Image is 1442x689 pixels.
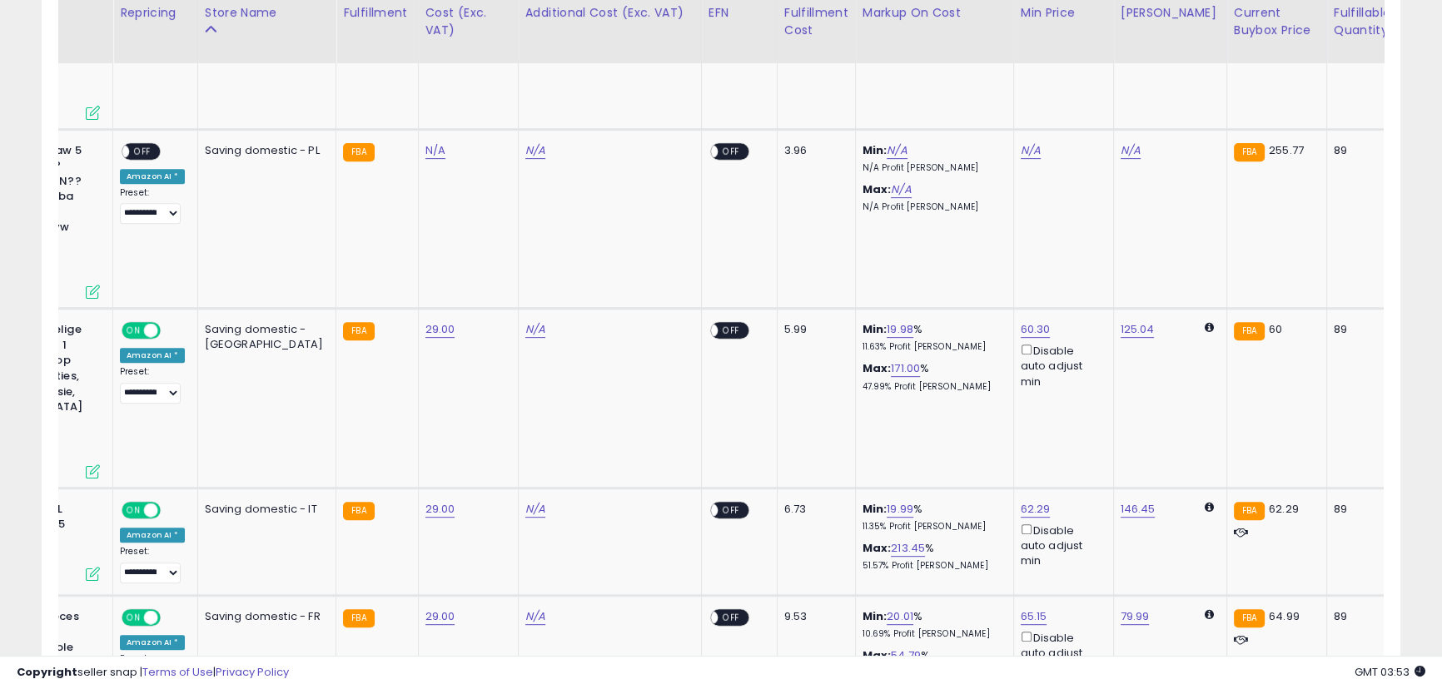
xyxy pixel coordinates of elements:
[1021,341,1101,389] div: Disable auto adjust min
[425,142,445,159] a: N/A
[863,381,1001,393] p: 47.99% Profit [PERSON_NAME]
[123,324,144,338] span: ON
[158,610,185,624] span: OFF
[525,501,545,518] a: N/A
[863,361,1001,392] div: %
[120,348,185,363] div: Amazon AI *
[863,502,1001,533] div: %
[1021,142,1041,159] a: N/A
[891,181,911,198] a: N/A
[205,143,324,158] div: Saving domestic - PL
[887,321,913,338] a: 19.98
[863,142,888,158] b: Min:
[425,608,455,625] a: 29.00
[525,321,545,338] a: N/A
[1234,4,1320,39] div: Current Buybox Price
[863,540,892,556] b: Max:
[1021,628,1101,676] div: Disable auto adjust min
[1269,321,1282,337] span: 60
[863,162,1001,174] p: N/A Profit [PERSON_NAME]
[525,142,545,159] a: N/A
[158,324,185,338] span: OFF
[1121,608,1150,625] a: 79.99
[784,502,843,517] div: 6.73
[1234,502,1265,520] small: FBA
[863,4,1007,22] div: Markup on Cost
[1121,142,1141,159] a: N/A
[1334,4,1391,39] div: Fulfillable Quantity
[120,187,185,225] div: Preset:
[17,665,289,681] div: seller snap | |
[709,4,770,22] div: EFN
[1334,502,1385,517] div: 89
[863,341,1001,353] p: 11.63% Profit [PERSON_NAME]
[863,181,892,197] b: Max:
[1234,143,1265,161] small: FBA
[120,4,191,22] div: Repricing
[1021,501,1051,518] a: 62.29
[1234,322,1265,340] small: FBA
[784,143,843,158] div: 3.96
[887,142,907,159] a: N/A
[863,609,1001,640] div: %
[1121,4,1220,22] div: [PERSON_NAME]
[343,609,374,627] small: FBA
[863,521,1001,533] p: 11.35% Profit [PERSON_NAME]
[1334,609,1385,624] div: 89
[718,324,744,338] span: OFF
[425,501,455,518] a: 29.00
[863,201,1001,213] p: N/A Profit [PERSON_NAME]
[891,360,920,377] a: 171.00
[158,503,185,517] span: OFF
[205,4,330,22] div: Store Name
[123,503,144,517] span: ON
[1269,142,1304,158] span: 255.77
[863,541,1001,572] div: %
[1269,608,1300,624] span: 64.99
[120,528,185,543] div: Amazon AI *
[1334,143,1385,158] div: 89
[1021,521,1101,568] div: Disable auto adjust min
[1121,321,1155,338] a: 125.04
[887,501,913,518] a: 19.99
[1334,322,1385,337] div: 89
[120,366,185,404] div: Preset:
[863,501,888,517] b: Min:
[1355,664,1425,680] span: 2025-09-7 03:53 GMT
[718,610,744,624] span: OFF
[863,608,888,624] b: Min:
[863,322,1001,353] div: %
[863,560,1001,572] p: 51.57% Profit [PERSON_NAME]
[1121,501,1156,518] a: 146.45
[123,610,144,624] span: ON
[120,635,185,650] div: Amazon AI *
[863,321,888,337] b: Min:
[863,628,1001,640] p: 10.69% Profit [PERSON_NAME]
[343,502,374,520] small: FBA
[891,540,925,557] a: 213.45
[887,608,913,625] a: 20.01
[784,322,843,337] div: 5.99
[343,322,374,340] small: FBA
[216,664,289,680] a: Privacy Policy
[205,609,324,624] div: Saving domestic - FR
[205,502,324,517] div: Saving domestic - IT
[1021,4,1106,22] div: Min Price
[343,4,410,22] div: Fulfillment
[1269,501,1299,517] span: 62.29
[718,503,744,517] span: OFF
[343,143,374,161] small: FBA
[863,360,892,376] b: Max:
[784,609,843,624] div: 9.53
[205,322,324,352] div: Saving domestic - [GEOGRAPHIC_DATA]
[1021,321,1051,338] a: 60.30
[1021,608,1047,625] a: 65.15
[120,546,185,583] div: Preset:
[129,144,156,158] span: OFF
[120,169,185,184] div: Amazon AI *
[784,4,848,39] div: Fulfillment Cost
[525,4,694,22] div: Additional Cost (Exc. VAT)
[718,144,744,158] span: OFF
[17,664,77,680] strong: Copyright
[425,321,455,338] a: 29.00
